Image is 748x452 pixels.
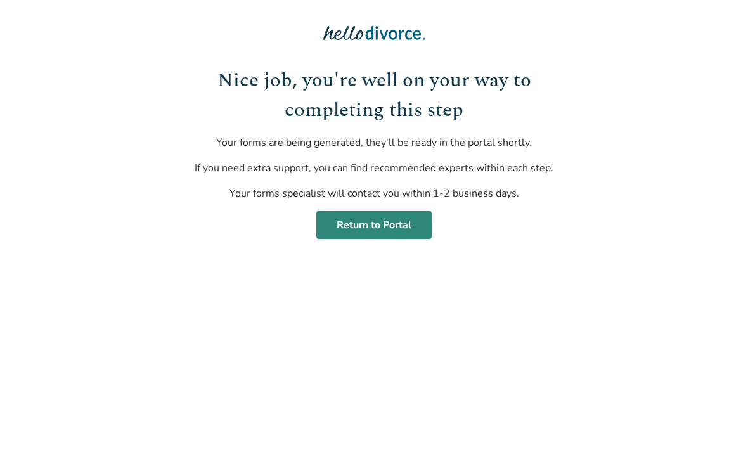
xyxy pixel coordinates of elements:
p: If you need extra support, you can find recommended experts within each step. [183,160,565,176]
a: Return to Portal [316,211,432,239]
p: Your forms are being generated, they'll be ready in the portal shortly. [183,135,565,150]
h1: Nice job, you're well on your way to completing this step [183,66,565,125]
img: Hello Divorce Logo [323,20,425,46]
p: Your forms specialist will contact you within 1-2 business days. [183,186,565,201]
